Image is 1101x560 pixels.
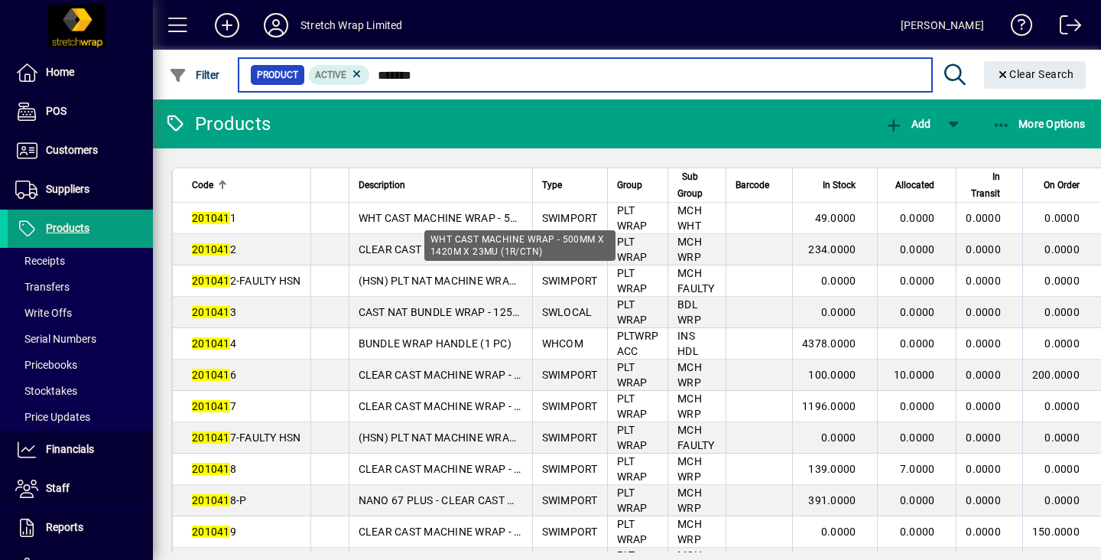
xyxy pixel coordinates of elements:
[617,487,648,514] span: PLT WRAP
[677,518,702,545] span: MCH WRP
[192,306,230,318] em: 201041
[359,337,512,350] span: BUNDLE WRAP HANDLE (1 PC)
[192,431,230,444] em: 201041
[677,487,702,514] span: MCH WRP
[677,168,716,202] div: Sub Group
[192,177,213,194] span: Code
[1044,337,1080,350] span: 0.0000
[808,463,856,475] span: 139.0000
[252,11,300,39] button: Profile
[885,118,930,130] span: Add
[617,204,648,232] span: PLT WRAP
[46,144,98,156] span: Customers
[46,222,89,234] span: Products
[966,306,1001,318] span: 0.0000
[617,361,648,389] span: PLT WRAP
[359,431,700,444] span: (HSN) PLT NAT MACHINE WRAP - 500MM X 1420M X 23MU (1R/CTN)
[46,105,67,117] span: POS
[900,212,935,224] span: 0.0000
[617,424,648,451] span: PLT WRAP
[966,275,1001,287] span: 0.0000
[192,337,236,350] span: 4
[1044,400,1080,412] span: 0.0000
[1044,306,1080,318] span: 0.0000
[966,212,1001,224] span: 0.0000
[15,385,77,397] span: Stocktakes
[1044,494,1080,506] span: 0.0000
[8,431,153,469] a: Financials
[192,400,230,412] em: 201041
[900,275,935,287] span: 0.0000
[984,61,1086,89] button: Clear
[1032,369,1080,381] span: 200.0000
[989,110,1090,138] button: More Options
[617,298,648,326] span: PLT WRAP
[900,431,935,444] span: 0.0000
[736,177,769,194] span: Barcode
[542,369,598,381] span: SWIMPORT
[966,168,1015,202] div: In Transit
[46,183,89,195] span: Suppliers
[542,275,598,287] span: SWIMPORT
[8,404,153,430] a: Price Updates
[15,359,77,371] span: Pricebooks
[881,110,934,138] button: Add
[821,526,856,538] span: 0.0000
[8,54,153,92] a: Home
[677,236,702,263] span: MCH WRP
[1044,463,1080,475] span: 0.0000
[8,326,153,352] a: Serial Numbers
[192,431,301,444] span: 7-FAULTY HSN
[1044,243,1080,256] span: 0.0000
[8,248,153,274] a: Receipts
[677,330,699,357] span: INS HDL
[192,212,236,224] span: 1
[966,337,1001,350] span: 0.0000
[8,352,153,378] a: Pricebooks
[1032,177,1093,194] div: On Order
[802,177,869,194] div: In Stock
[542,431,598,444] span: SWIMPORT
[359,463,690,475] span: CLEAR CAST MACHINE WRAP - 500MM X 2717M X 12MU (1R/CTN)
[617,236,648,263] span: PLT WRAP
[966,463,1001,475] span: 0.0000
[677,168,703,202] span: Sub Group
[424,230,615,261] div: WHT CAST MACHINE WRAP - 500MM X 1420M X 23MU (1R/CTN)
[542,400,598,412] span: SWIMPORT
[617,518,648,545] span: PLT WRAP
[192,212,230,224] em: 201041
[677,424,715,451] span: MCH FAULTY
[8,93,153,131] a: POS
[542,177,562,194] span: Type
[359,306,743,318] span: CAST NAT BUNDLE WRAP - 125MM X 300M X 20MU WITH HANDLE (12R/CTN)
[542,494,598,506] span: SWIMPORT
[736,177,783,194] div: Barcode
[802,337,856,350] span: 4378.0000
[542,337,583,350] span: WHCOM
[46,482,70,494] span: Staff
[164,112,271,136] div: Products
[192,243,236,256] span: 2
[203,11,252,39] button: Add
[823,177,856,194] span: In Stock
[677,392,702,420] span: MCH WRP
[821,275,856,287] span: 0.0000
[617,392,648,420] span: PLT WRAP
[1044,431,1080,444] span: 0.0000
[1044,275,1080,287] span: 0.0000
[900,494,935,506] span: 0.0000
[542,212,598,224] span: SWIMPORT
[1044,177,1080,194] span: On Order
[966,400,1001,412] span: 0.0000
[677,204,702,232] span: MCH WHT
[808,243,856,256] span: 234.0000
[542,306,593,318] span: SWLOCAL
[192,177,301,194] div: Code
[1032,526,1080,538] span: 150.0000
[900,400,935,412] span: 0.0000
[802,400,856,412] span: 1196.0000
[542,463,598,475] span: SWIMPORT
[359,243,690,256] span: CLEAR CAST MACHINE WRAP - 500MM X 1620M X 20MU (1R/CTN)
[677,298,701,326] span: BDL WRP
[359,177,523,194] div: Description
